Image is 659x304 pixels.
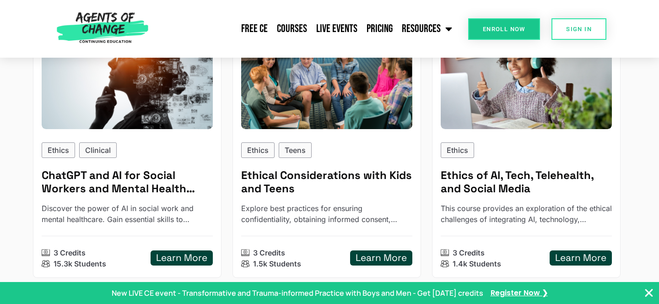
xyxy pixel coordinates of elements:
[441,203,612,225] p: This course provides an exploration of the ethical challenges of integrating AI, technology, tele...
[152,17,457,40] nav: Menu
[272,17,312,40] a: Courses
[432,26,621,278] a: Ethics of AI, Tech, Telehealth, and Social Media (3 Ethics CE Credit)Ethics Ethics of AI, Tech, T...
[441,169,612,195] h5: Ethics of AI, Tech, Telehealth, and Social Media
[566,26,592,32] span: SIGN IN
[555,252,606,264] h5: Learn More
[54,247,86,258] p: 3 Credits
[232,26,421,278] a: Ethical Considerations with Kids and Teens (3 Ethics CE Credit)EthicsTeens Ethical Considerations...
[447,145,468,156] p: Ethics
[85,145,111,156] p: Clinical
[362,17,397,40] a: Pricing
[468,18,540,40] a: Enroll Now
[453,247,485,258] p: 3 Credits
[54,258,106,269] p: 15.3k Students
[643,288,654,299] button: Close Banner
[453,258,501,269] p: 1.4k Students
[33,26,221,278] a: ChatGPT and AI for Social Workers and Mental Health Professionals (3 General CE Credit)EthicsClin...
[42,35,213,130] img: ChatGPT and AI for Social Workers and Mental Health Professionals (3 General CE Credit)
[491,288,548,298] a: Register Now ❯
[241,35,412,130] img: Ethical Considerations with Kids and Teens (3 Ethics CE Credit)
[483,26,525,32] span: Enroll Now
[253,258,301,269] p: 1.5k Students
[112,288,483,299] p: New LIVE CE event - Transformative and Trauma-informed Practice with Boys and Men - Get [DATE] cr...
[441,35,612,130] img: Ethics of AI, Tech, Telehealth, and Social Media (3 Ethics CE Credit)
[241,169,412,195] h5: Ethical Considerations with Kids and Teens
[247,145,269,156] p: Ethics
[156,252,207,264] h5: Learn More
[356,252,407,264] h5: Learn More
[551,18,606,40] a: SIGN IN
[48,145,69,156] p: Ethics
[42,203,213,225] p: Discover the power of AI in social work and mental healthcare. Gain essential skills to navigate ...
[42,169,213,195] h5: ChatGPT and AI for Social Workers and Mental Health Professionals
[312,17,362,40] a: Live Events
[285,145,306,156] p: Teens
[237,17,272,40] a: Free CE
[253,247,285,258] p: 3 Credits
[241,203,412,225] p: Explore best practices for ensuring confidentiality, obtaining informed consent, managing parenta...
[397,17,457,40] a: Resources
